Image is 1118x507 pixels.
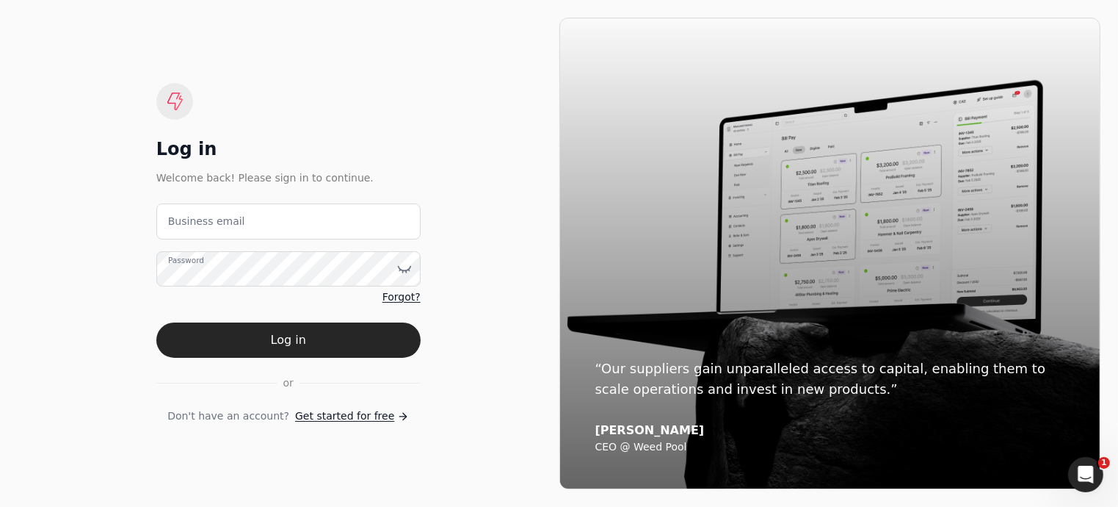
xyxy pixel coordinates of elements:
[295,409,409,424] a: Get started for free
[156,137,421,161] div: Log in
[595,441,1065,454] div: CEO @ Weed Pool
[1098,457,1110,469] span: 1
[1068,457,1103,492] iframe: Intercom live chat
[167,409,289,424] span: Don't have an account?
[295,409,394,424] span: Get started for free
[283,375,294,391] span: or
[156,323,421,358] button: Log in
[168,214,245,229] label: Business email
[156,170,421,186] div: Welcome back! Please sign in to continue.
[595,423,1065,438] div: [PERSON_NAME]
[168,254,204,266] label: Password
[595,359,1065,400] div: “Our suppliers gain unparalleled access to capital, enabling them to scale operations and invest ...
[382,290,421,305] a: Forgot?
